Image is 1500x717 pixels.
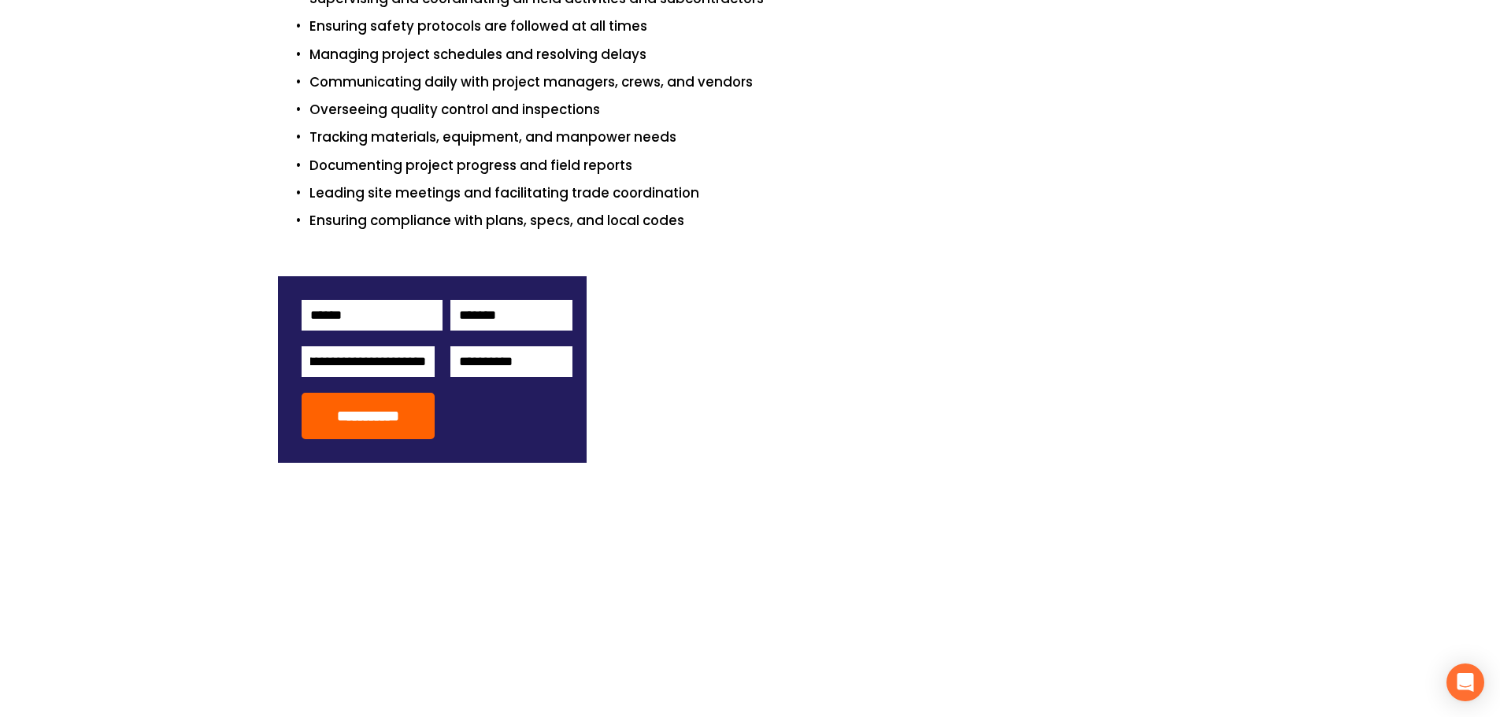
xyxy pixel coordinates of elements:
div: Open Intercom Messenger [1446,663,1484,701]
p: Communicating daily with project managers, crews, and vendors [309,72,1223,93]
p: Overseeing quality control and inspections [309,99,1223,120]
p: Managing project schedules and resolving delays [309,44,1223,65]
p: Leading site meetings and facilitating trade coordination [309,183,1223,204]
p: Ensuring safety protocols are followed at all times [309,16,1223,37]
p: Ensuring compliance with plans, specs, and local codes [309,210,1223,231]
p: Tracking materials, equipment, and manpower needs [309,127,1223,148]
p: Documenting project progress and field reports [309,155,1223,176]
